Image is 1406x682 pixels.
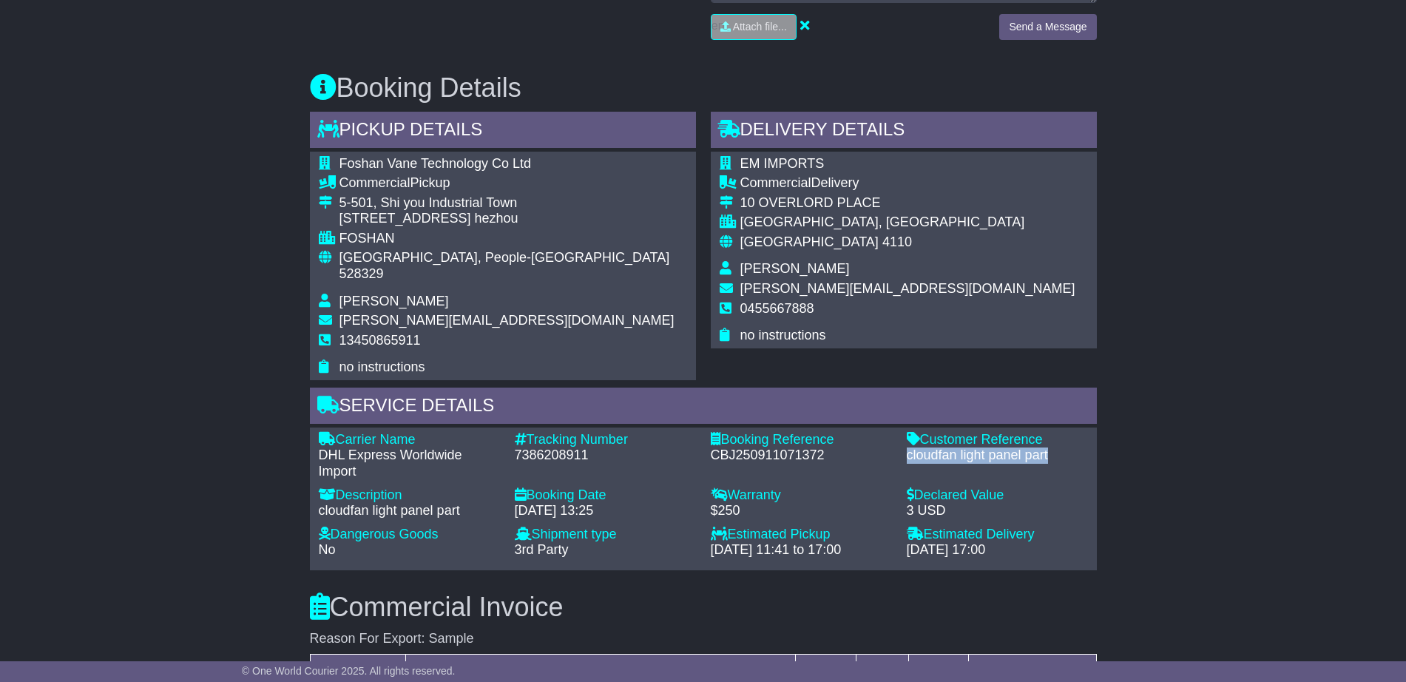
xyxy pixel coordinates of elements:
[740,281,1075,296] span: [PERSON_NAME][EMAIL_ADDRESS][DOMAIN_NAME]
[999,14,1096,40] button: Send a Message
[907,432,1088,448] div: Customer Reference
[339,333,421,348] span: 13450865911
[711,542,892,558] div: [DATE] 11:41 to 17:00
[319,487,500,504] div: Description
[319,542,336,557] span: No
[907,448,1088,464] div: cloudfan light panel part
[339,156,532,171] span: Foshan Vane Technology Co Ltd
[740,175,1075,192] div: Delivery
[310,592,1097,622] h3: Commercial Invoice
[882,234,912,249] span: 4110
[711,112,1097,152] div: Delivery Details
[515,503,696,519] div: [DATE] 13:25
[907,527,1088,543] div: Estimated Delivery
[339,294,449,308] span: [PERSON_NAME]
[515,527,696,543] div: Shipment type
[339,231,687,247] div: FOSHAN
[907,487,1088,504] div: Declared Value
[515,448,696,464] div: 7386208911
[339,195,687,212] div: 5-501, Shi you Industrial Town
[711,448,892,464] div: CBJ250911071372
[339,359,425,374] span: no instructions
[310,112,696,152] div: Pickup Details
[907,542,1088,558] div: [DATE] 17:00
[339,266,384,281] span: 528329
[339,175,687,192] div: Pickup
[740,328,826,342] span: no instructions
[339,313,675,328] span: [PERSON_NAME][EMAIL_ADDRESS][DOMAIN_NAME]
[740,261,850,276] span: [PERSON_NAME]
[319,527,500,543] div: Dangerous Goods
[740,156,825,171] span: EM IMPORTS
[310,388,1097,428] div: Service Details
[339,211,687,227] div: [STREET_ADDRESS] hezhou
[515,487,696,504] div: Booking Date
[740,215,1075,231] div: [GEOGRAPHIC_DATA], [GEOGRAPHIC_DATA]
[711,487,892,504] div: Warranty
[711,432,892,448] div: Booking Reference
[242,665,456,677] span: © One World Courier 2025. All rights reserved.
[711,503,892,519] div: $250
[319,432,500,448] div: Carrier Name
[339,175,410,190] span: Commercial
[310,73,1097,103] h3: Booking Details
[339,250,670,265] span: [GEOGRAPHIC_DATA], People-[GEOGRAPHIC_DATA]
[740,234,879,249] span: [GEOGRAPHIC_DATA]
[711,527,892,543] div: Estimated Pickup
[319,448,500,479] div: DHL Express Worldwide Import
[515,542,569,557] span: 3rd Party
[310,631,1097,647] div: Reason For Export: Sample
[740,175,811,190] span: Commercial
[740,301,814,316] span: 0455667888
[907,503,1088,519] div: 3 USD
[740,195,1075,212] div: 10 OVERLORD PLACE
[319,503,500,519] div: cloudfan light panel part
[515,432,696,448] div: Tracking Number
